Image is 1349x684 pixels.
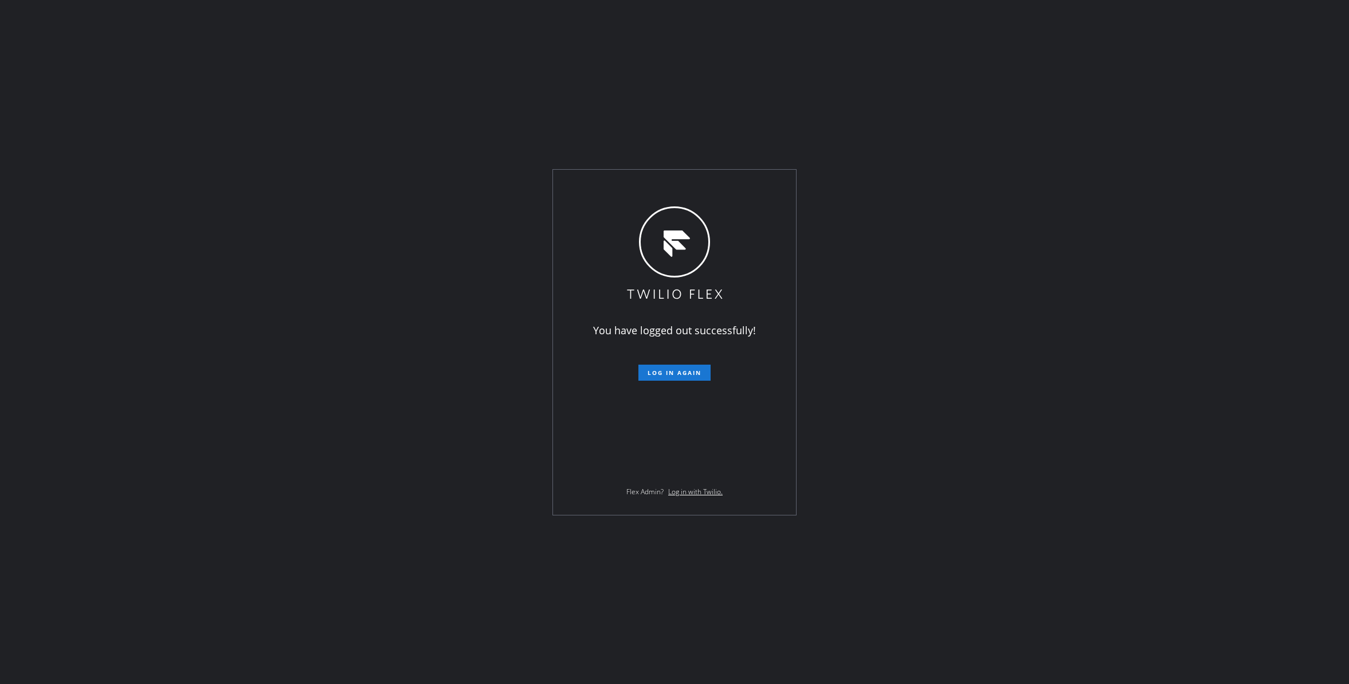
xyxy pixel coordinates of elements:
[638,365,711,381] button: Log in again
[668,487,723,497] a: Log in with Twilio.
[626,487,664,497] span: Flex Admin?
[593,323,756,337] span: You have logged out successfully!
[648,369,701,377] span: Log in again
